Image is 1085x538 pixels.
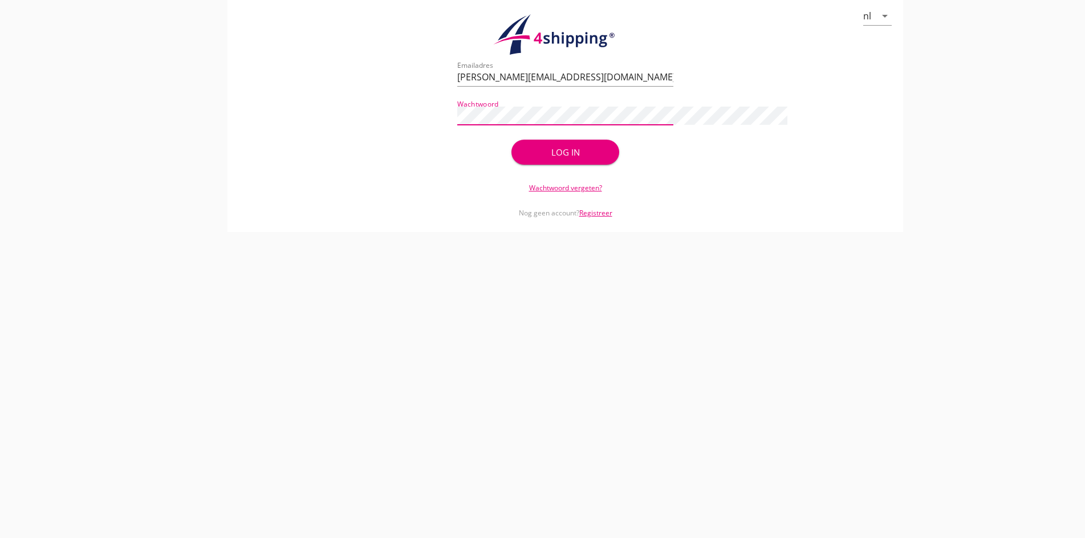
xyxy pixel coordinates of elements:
[579,208,612,218] a: Registreer
[457,68,673,86] input: Emailadres
[491,14,640,56] img: logo.1f945f1d.svg
[457,193,673,218] div: Nog geen account?
[530,146,602,159] div: Log in
[511,140,620,165] button: Log in
[863,11,871,21] div: nl
[878,9,892,23] i: arrow_drop_down
[529,183,602,193] a: Wachtwoord vergeten?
